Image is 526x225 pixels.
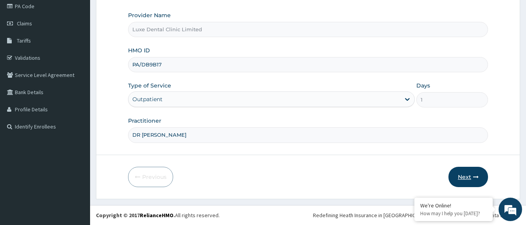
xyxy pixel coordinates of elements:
input: Enter Name [128,127,488,143]
div: Minimize live chat window [128,4,147,23]
strong: Copyright © 2017 . [96,212,175,219]
span: Tariffs [17,37,31,44]
button: Next [448,167,488,187]
div: Redefining Heath Insurance in [GEOGRAPHIC_DATA] using Telemedicine and Data Science! [313,211,520,219]
label: Type of Service [128,82,171,89]
a: RelianceHMO [140,212,174,219]
textarea: Type your message and hit 'Enter' [4,146,149,173]
span: Claims [17,20,32,27]
footer: All rights reserved. [90,205,526,225]
input: Enter HMO ID [128,57,488,72]
div: Chat with us now [41,44,132,54]
label: HMO ID [128,46,150,54]
p: How may I help you today? [420,210,487,217]
label: Provider Name [128,11,171,19]
label: Days [416,82,430,89]
img: d_794563401_company_1708531726252_794563401 [14,39,32,59]
span: We're online! [45,64,108,143]
div: Outpatient [132,95,163,103]
label: Practitioner [128,117,161,125]
div: We're Online! [420,202,487,209]
button: Previous [128,167,173,187]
